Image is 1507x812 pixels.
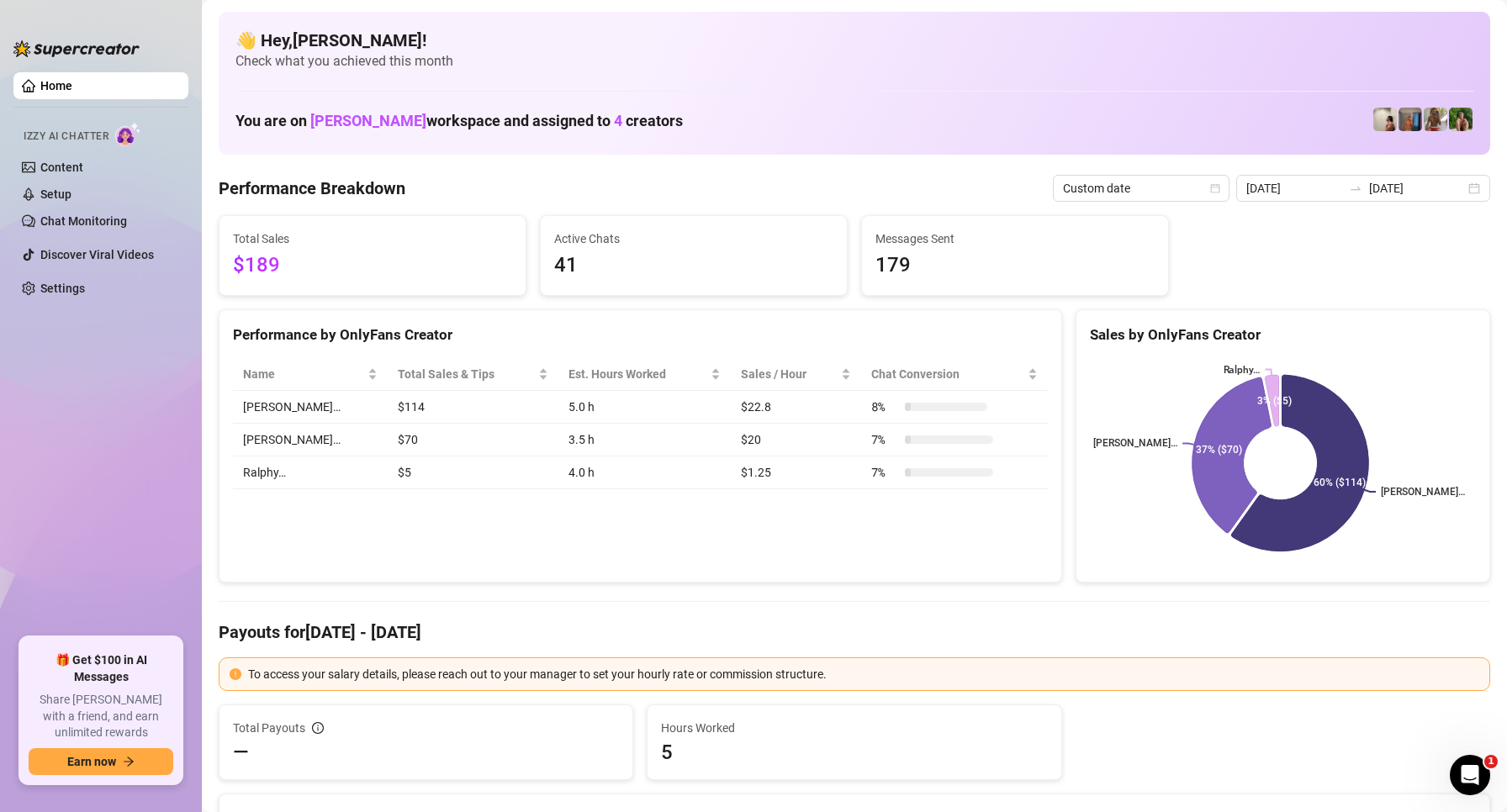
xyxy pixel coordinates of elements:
[1246,179,1342,198] input: Start date
[40,79,72,92] a: Home
[29,652,173,685] span: 🎁 Get $100 in AI Messages
[233,456,388,489] td: Ralphy…
[558,424,731,456] td: 3.5 h
[388,358,558,391] th: Total Sales & Tips
[731,424,861,456] td: $20
[398,365,535,383] span: Total Sales & Tips
[233,229,512,248] span: Total Sales
[219,620,1490,644] h4: Payouts for [DATE] - [DATE]
[67,755,116,768] span: Earn now
[731,456,861,489] td: $1.25
[1210,183,1220,193] span: calendar
[875,250,1155,282] span: 179
[554,229,833,248] span: Active Chats
[115,122,141,146] img: AI Chatter
[310,112,426,129] span: [PERSON_NAME]
[861,358,1048,391] th: Chat Conversion
[40,161,83,174] a: Content
[40,214,127,228] a: Chat Monitoring
[1424,108,1447,131] img: Nathaniel
[233,424,388,456] td: [PERSON_NAME]…
[233,250,512,282] span: $189
[661,719,1047,737] span: Hours Worked
[1373,108,1397,131] img: Ralphy
[40,187,71,201] a: Setup
[731,391,861,424] td: $22.8
[1381,486,1465,498] text: [PERSON_NAME]…
[661,739,1047,766] span: 5
[123,756,135,767] span: arrow-right
[13,40,140,57] img: logo-BBDzfeDw.svg
[1399,108,1422,131] img: Wayne
[1093,438,1177,450] text: [PERSON_NAME]…
[1369,179,1465,198] input: End date
[235,29,1473,52] h4: 👋 Hey, [PERSON_NAME] !
[558,456,731,489] td: 4.0 h
[1484,755,1498,768] span: 1
[312,722,324,734] span: info-circle
[40,248,154,261] a: Discover Viral Videos
[1449,108,1473,131] img: Nathaniel
[233,739,249,766] span: —
[233,324,1048,346] div: Performance by OnlyFans Creator
[731,358,861,391] th: Sales / Hour
[40,282,85,295] a: Settings
[1450,755,1490,795] iframe: Intercom live chat
[29,692,173,741] span: Share [PERSON_NAME] with a friend, and earn unlimited rewards
[1349,182,1362,195] span: to
[230,668,241,680] span: exclamation-circle
[871,430,898,449] span: 7 %
[875,229,1155,248] span: Messages Sent
[614,112,622,129] span: 4
[235,112,683,130] h1: You are on workspace and assigned to creators
[235,52,1473,71] span: Check what you achieved this month
[871,398,898,416] span: 8 %
[233,358,388,391] th: Name
[568,365,707,383] div: Est. Hours Worked
[233,391,388,424] td: [PERSON_NAME]…
[388,456,558,489] td: $5
[248,665,1479,683] div: To access your salary details, please reach out to your manager to set your hourly rate or commis...
[388,391,558,424] td: $114
[871,365,1024,383] span: Chat Conversion
[24,129,108,145] span: Izzy AI Chatter
[1090,324,1476,346] div: Sales by OnlyFans Creator
[1349,182,1362,195] span: swap-right
[741,365,838,383] span: Sales / Hour
[558,391,731,424] td: 5.0 h
[388,424,558,456] td: $70
[554,250,833,282] span: 41
[233,719,305,737] span: Total Payouts
[29,748,173,775] button: Earn nowarrow-right
[1223,364,1260,376] text: Ralphy…
[871,463,898,482] span: 7 %
[1063,176,1219,201] span: Custom date
[243,365,364,383] span: Name
[219,177,405,200] h4: Performance Breakdown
